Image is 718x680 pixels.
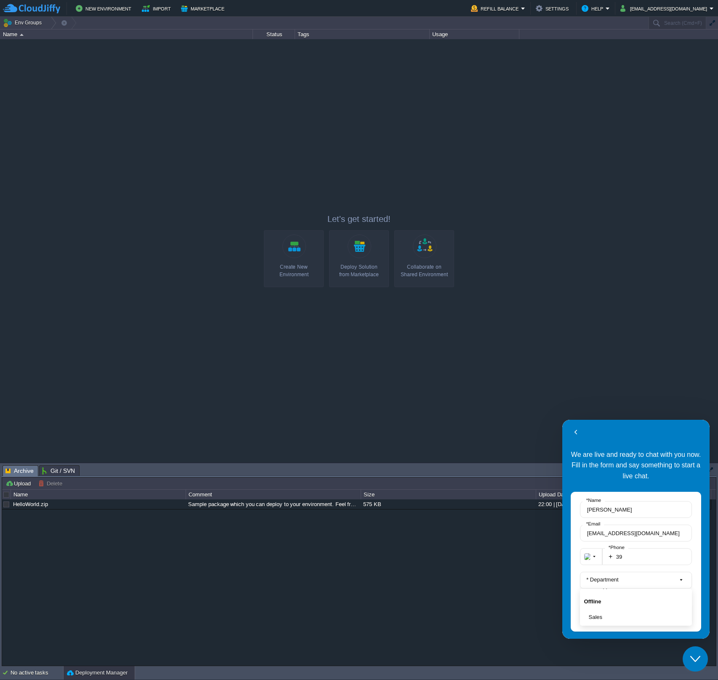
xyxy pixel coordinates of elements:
[536,499,710,509] div: 22:00 | [DATE]
[20,34,24,36] img: AMDAwAAAACH5BAEAAAAALAAAAAABAAEAAAICRAEAOw==
[471,3,521,13] button: Refill Balance
[620,3,710,13] button: [EMAIL_ADDRESS][DOMAIN_NAME]
[253,29,295,39] div: Status
[332,263,386,278] div: Deploy Solution from Marketplace
[5,480,33,487] button: Upload
[397,263,452,278] div: Collaborate on Shared Environment
[76,3,134,13] button: New Environment
[394,230,454,287] a: Collaborate onShared Environment
[181,3,227,13] button: Marketplace
[11,490,186,499] div: Name
[362,490,536,499] div: Size
[5,466,34,476] span: Archive
[67,669,128,677] button: Deployment Manager
[11,666,63,680] div: No active tasks
[683,646,710,672] iframe: chat widget
[3,3,60,14] img: CloudJiffy
[13,501,48,507] a: HelloWorld.zip
[264,213,454,225] p: Let's get started!
[3,17,45,29] button: Env Groups
[42,466,75,476] span: Git / SVN
[142,3,173,13] button: Import
[38,480,65,487] button: Delete
[186,499,360,509] div: Sample package which you can deploy to your environment. Feel free to delete and upload a package...
[537,490,711,499] div: Upload Date
[295,29,429,39] div: Tags
[186,490,361,499] div: Comment
[1,29,253,39] div: Name
[329,230,389,287] a: Deploy Solutionfrom Marketplace
[266,263,321,278] div: Create New Environment
[361,499,535,509] div: 575 KB
[536,3,571,13] button: Settings
[430,29,519,39] div: Usage
[562,420,710,639] iframe: chat widget
[582,3,606,13] button: Help
[264,230,324,287] a: Create New Environment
